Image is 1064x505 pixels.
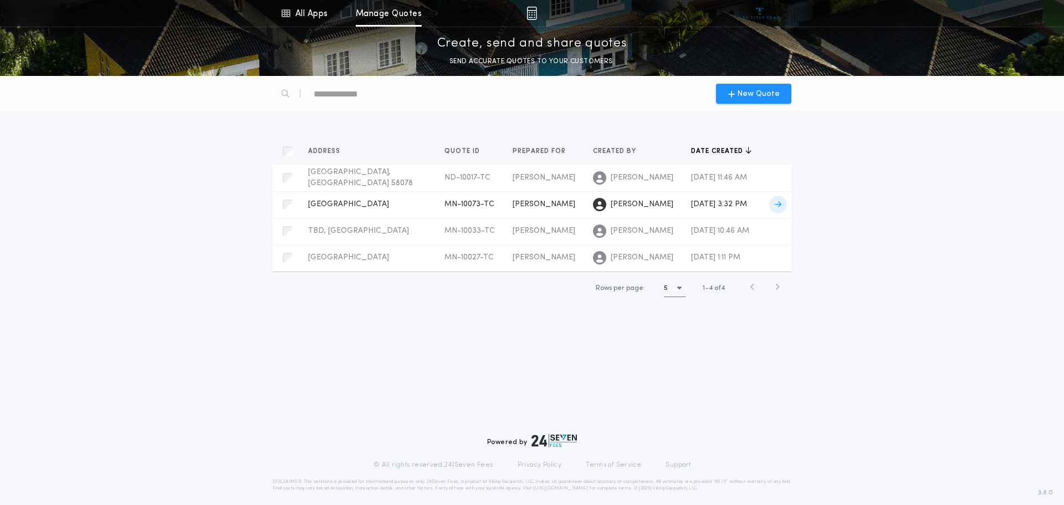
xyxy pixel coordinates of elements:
button: Date created [691,146,751,157]
span: [DATE] 11:46 AM [691,174,747,182]
span: [DATE] 1:11 PM [691,253,740,262]
a: Terms of Service [586,461,641,470]
span: [PERSON_NAME] [513,253,575,262]
span: TBD, [GEOGRAPHIC_DATA] [308,227,409,235]
span: [PERSON_NAME] [513,227,575,235]
p: SEND ACCURATE QUOTES TO YOUR CUSTOMERS. [449,56,615,67]
span: [PERSON_NAME] [513,200,575,208]
span: ND-10017-TC [444,174,490,182]
span: Prepared for [513,147,568,156]
span: Quote ID [444,147,482,156]
span: Created by [593,147,638,156]
span: 3.8.0 [1038,488,1053,498]
button: Address [308,146,349,157]
img: logo [531,434,577,447]
span: 1 [703,285,705,292]
span: [GEOGRAPHIC_DATA] [308,200,389,208]
a: Privacy Policy [518,461,562,470]
h1: 5 [664,283,668,294]
span: [PERSON_NAME] [611,252,673,263]
a: Support [666,461,690,470]
img: img [526,7,537,20]
span: Rows per page: [596,285,645,292]
span: [PERSON_NAME] [611,199,673,210]
span: MN-10033-TC [444,227,495,235]
span: [DATE] 3:32 PM [691,200,747,208]
span: MN-10027-TC [444,253,494,262]
span: 4 [709,285,713,292]
span: [PERSON_NAME] [611,172,673,183]
img: vs-icon [739,8,781,19]
button: Created by [593,146,644,157]
a: [URL][DOMAIN_NAME] [533,486,588,491]
p: DISCLAIMER: This estimate is provided for informational purposes only. 24|Seven Fees, a product o... [273,478,791,492]
button: New Quote [716,84,791,104]
span: [GEOGRAPHIC_DATA], [GEOGRAPHIC_DATA] 58078 [308,168,413,187]
span: [DATE] 10:46 AM [691,227,749,235]
button: 5 [664,279,686,297]
p: Create, send and share quotes [437,35,627,53]
button: Quote ID [444,146,488,157]
span: New Quote [737,88,780,100]
span: [PERSON_NAME] [611,226,673,237]
span: MN-10073-TC [444,200,494,208]
span: [PERSON_NAME] [513,174,575,182]
div: Powered by [487,434,577,447]
span: Date created [691,147,745,156]
span: Address [308,147,342,156]
p: © All rights reserved. 24|Seven Fees [374,461,493,470]
span: [GEOGRAPHIC_DATA] [308,253,389,262]
span: of 4 [714,283,725,293]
